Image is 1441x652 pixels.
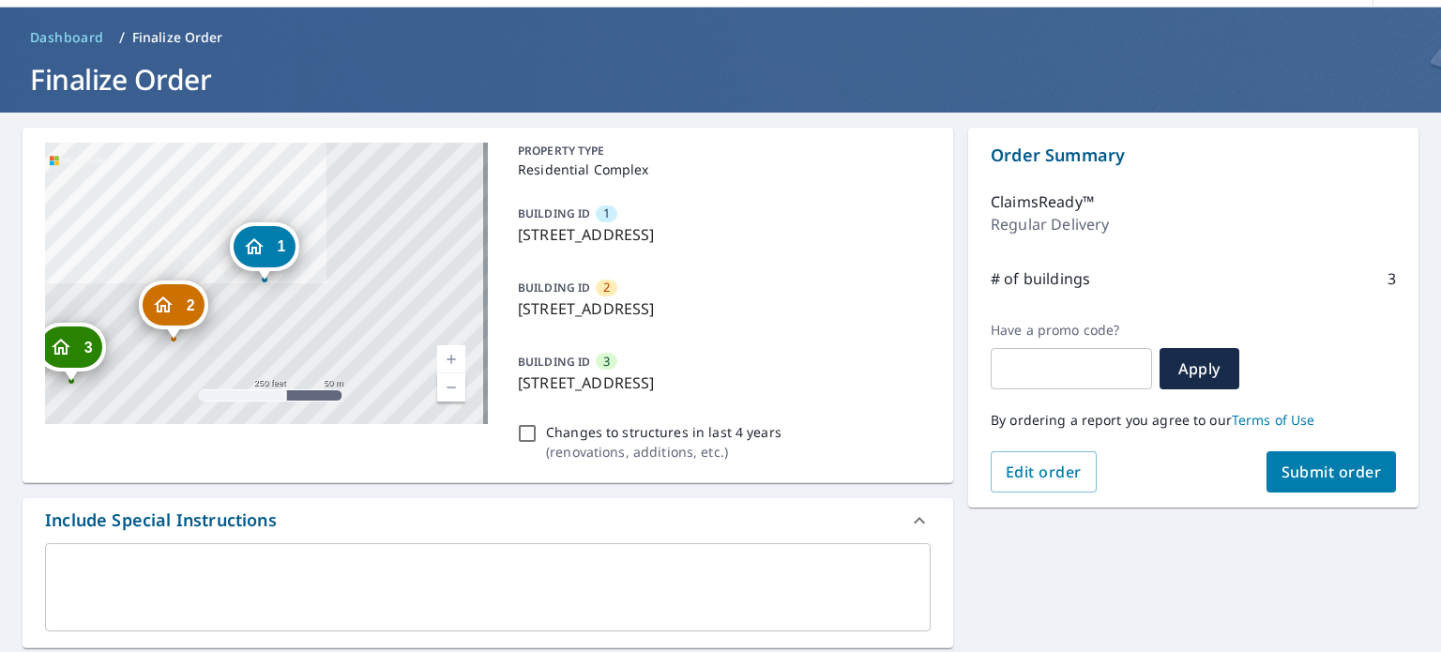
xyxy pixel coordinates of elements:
p: # of buildings [991,267,1090,290]
p: [STREET_ADDRESS] [518,371,923,394]
p: PROPERTY TYPE [518,143,923,159]
button: Submit order [1267,451,1397,493]
p: ClaimsReady™ [991,190,1094,213]
a: Current Level 17, Zoom In [437,345,465,373]
label: Have a promo code? [991,322,1152,339]
span: Edit order [1006,462,1082,482]
a: Dashboard [23,23,112,53]
li: / [119,26,125,49]
a: Current Level 17, Zoom Out [437,373,465,402]
p: Finalize Order [132,28,223,47]
p: Residential Complex [518,159,923,179]
p: By ordering a report you agree to our [991,412,1396,429]
a: Terms of Use [1232,411,1315,429]
p: Changes to structures in last 4 years [546,422,781,442]
button: Edit order [991,451,1097,493]
div: Dropped pin, building 3, Residential property, 3903 Hillcrest Rd , MT 59101-9704 [37,323,106,381]
button: Apply [1160,348,1239,389]
p: Order Summary [991,143,1396,168]
span: 3 [603,353,610,371]
p: BUILDING ID [518,280,590,296]
div: Include Special Instructions [23,498,953,543]
p: BUILDING ID [518,354,590,370]
div: Dropped pin, building 2, Residential property, 3903 Hillcrest Rd Billings, MT 59101 [139,281,208,339]
p: [STREET_ADDRESS] [518,297,923,320]
div: Include Special Instructions [45,508,277,533]
nav: breadcrumb [23,23,1418,53]
span: Dashboard [30,28,104,47]
span: 2 [603,279,610,296]
p: [STREET_ADDRESS] [518,223,923,246]
span: 1 [603,205,610,222]
p: ( renovations, additions, etc. ) [546,442,781,462]
span: 2 [187,298,195,312]
p: BUILDING ID [518,205,590,221]
p: 3 [1388,267,1396,290]
div: Dropped pin, building 1, Residential property, 3905 Hillcrest Rd Billings, MT 59101 [229,222,298,281]
h1: Finalize Order [23,60,1418,99]
span: 3 [84,341,93,355]
span: Apply [1175,358,1224,379]
span: 1 [277,239,285,253]
p: Regular Delivery [991,213,1109,235]
span: Submit order [1282,462,1382,482]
